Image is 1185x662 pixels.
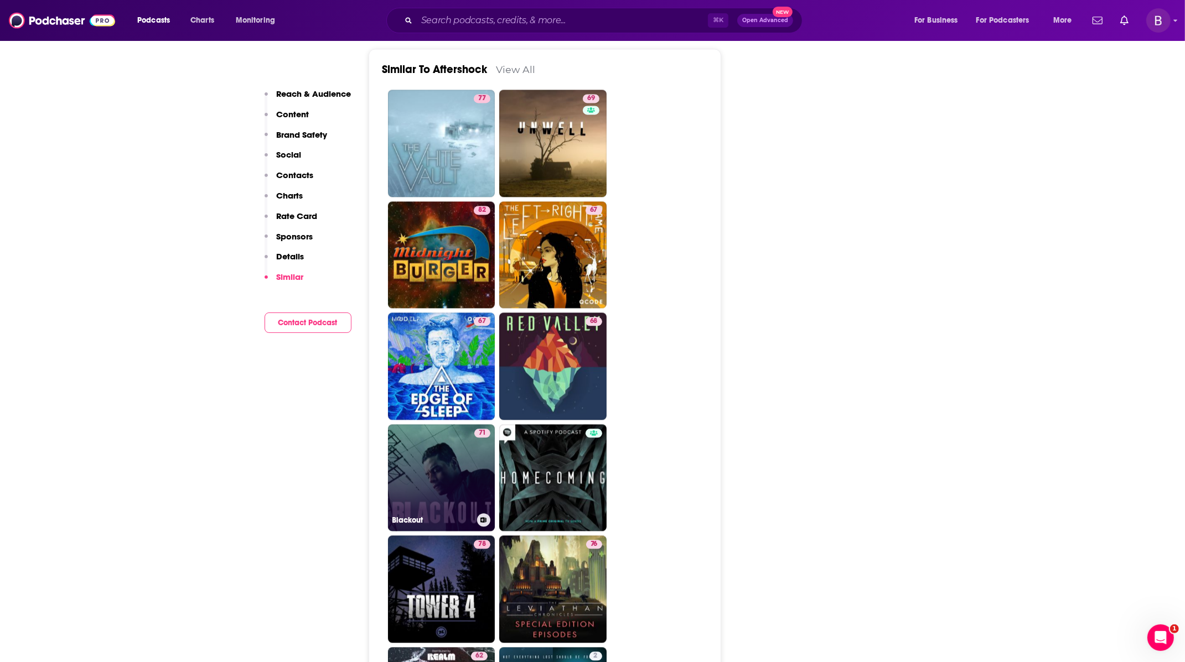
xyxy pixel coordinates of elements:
button: open menu [907,12,972,29]
button: open menu [228,12,289,29]
p: Details [277,251,304,262]
span: Open Advanced [742,18,788,23]
button: Sponsors [265,231,313,252]
button: Charts [265,190,303,211]
button: Brand Safety [265,129,328,150]
a: 76 [586,540,602,549]
a: 67 [388,312,495,420]
button: Similar [265,272,304,292]
a: Show notifications dropdown [1116,11,1133,30]
a: 77 [474,94,490,103]
a: 67 [474,317,490,326]
a: Show notifications dropdown [1088,11,1107,30]
p: Sponsors [277,231,313,242]
span: 68 [590,316,598,327]
a: 77 [388,90,495,197]
p: Contacts [277,170,314,180]
span: 77 [478,93,486,104]
p: Brand Safety [277,129,328,140]
span: For Podcasters [976,13,1029,28]
a: Charts [183,12,221,29]
p: Rate Card [277,211,318,221]
a: 67 [586,206,602,215]
span: 62 [475,650,483,661]
a: Similar To Aftershock [382,62,488,76]
span: 82 [478,205,486,216]
span: 67 [478,316,486,327]
p: Reach & Audience [277,88,351,99]
span: Podcasts [137,13,170,28]
a: 62 [471,651,488,660]
img: User Profile [1146,8,1171,33]
button: Open AdvancedNew [737,14,793,27]
a: 78 [388,535,495,643]
button: Show profile menu [1146,8,1171,33]
a: 69 [583,94,599,103]
a: 71 [474,429,490,437]
button: Reach & Audience [265,88,351,109]
span: For Business [914,13,958,28]
span: 76 [591,539,598,550]
a: 82 [388,201,495,309]
a: 78 [474,540,490,549]
span: Logged in as ben24837 [1146,8,1171,33]
span: ⌘ K [708,13,728,28]
button: open menu [1046,12,1086,29]
a: 82 [474,206,490,215]
a: 71Blackout [388,424,495,531]
iframe: Intercom live chat [1147,624,1174,651]
img: Podchaser - Follow, Share and Rate Podcasts [9,10,115,31]
a: 69 [499,90,607,197]
span: 67 [590,205,598,216]
a: 2 [589,651,602,660]
button: open menu [130,12,184,29]
span: New [773,7,793,17]
span: 1 [1170,624,1179,633]
span: 71 [479,428,486,439]
button: Content [265,109,309,129]
span: Monitoring [236,13,275,28]
span: Charts [190,13,214,28]
span: 2 [594,650,598,661]
button: Contact Podcast [265,312,351,333]
p: Charts [277,190,303,201]
a: 68 [499,312,607,420]
a: View All [496,64,536,75]
button: Rate Card [265,211,318,231]
a: 76 [499,535,607,643]
p: Social [277,149,302,160]
button: open menu [969,12,1046,29]
p: Content [277,109,309,119]
input: Search podcasts, credits, & more... [417,12,708,29]
span: More [1053,13,1072,28]
p: Similar [277,272,304,282]
button: Details [265,251,304,272]
div: Search podcasts, credits, & more... [397,8,813,33]
button: Social [265,149,302,170]
span: 78 [478,539,486,550]
a: 67 [499,201,607,309]
h3: Blackout [392,515,473,525]
span: 69 [587,93,595,104]
button: Contacts [265,170,314,190]
a: 68 [586,317,602,326]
